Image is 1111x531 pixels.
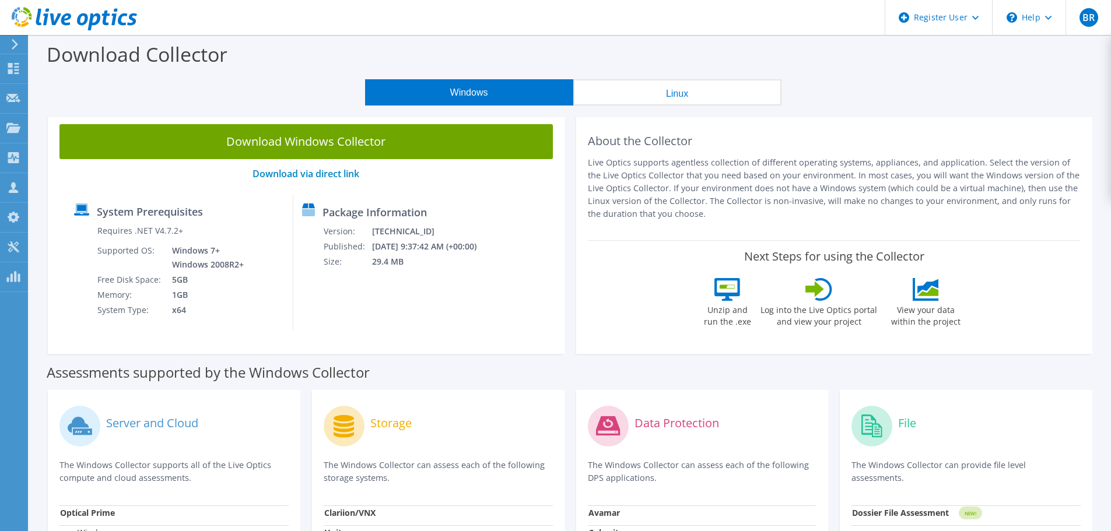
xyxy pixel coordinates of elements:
[323,224,371,239] td: Version:
[370,417,412,429] label: Storage
[588,156,1081,220] p: Live Optics supports agentless collection of different operating systems, appliances, and applica...
[898,417,916,429] label: File
[365,79,573,106] button: Windows
[163,272,246,287] td: 5GB
[573,79,781,106] button: Linux
[323,206,427,218] label: Package Information
[97,243,163,272] td: Supported OS:
[106,417,198,429] label: Server and Cloud
[323,239,371,254] td: Published:
[324,507,376,518] strong: Clariion/VNX
[635,417,719,429] label: Data Protection
[588,459,817,484] p: The Windows Collector can assess each of the following DPS applications.
[47,41,227,68] label: Download Collector
[163,287,246,303] td: 1GB
[1007,12,1017,23] svg: \n
[163,303,246,318] td: x64
[253,167,359,180] a: Download via direct link
[324,459,553,484] p: The Windows Collector can assess each of the following storage systems.
[47,367,370,378] label: Assessments supported by the Windows Collector
[1080,8,1098,27] span: BR
[371,239,492,254] td: [DATE] 9:37:42 AM (+00:00)
[744,249,924,263] label: Next Steps for using the Collector
[97,225,183,237] label: Requires .NET V4.7.2+
[97,272,163,287] td: Free Disk Space:
[588,134,1081,148] h2: About the Collector
[588,507,620,518] strong: Avamar
[163,243,246,272] td: Windows 7+ Windows 2008R2+
[60,507,115,518] strong: Optical Prime
[884,301,968,328] label: View your data within the project
[97,303,163,318] td: System Type:
[851,459,1081,484] p: The Windows Collector can provide file level assessments.
[59,124,553,159] a: Download Windows Collector
[323,254,371,269] td: Size:
[965,510,976,516] tspan: NEW!
[97,287,163,303] td: Memory:
[700,301,754,328] label: Unzip and run the .exe
[852,507,949,518] strong: Dossier File Assessment
[59,459,289,484] p: The Windows Collector supports all of the Live Optics compute and cloud assessments.
[371,224,492,239] td: [TECHNICAL_ID]
[760,301,878,328] label: Log into the Live Optics portal and view your project
[371,254,492,269] td: 29.4 MB
[97,206,203,217] label: System Prerequisites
